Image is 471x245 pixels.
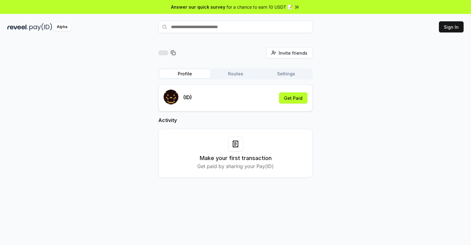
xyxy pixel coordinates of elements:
button: Routes [210,70,261,78]
img: pay_id [29,23,52,31]
img: reveel_dark [7,23,28,31]
button: Sign In [439,21,464,32]
h3: Make your first transaction [200,154,272,163]
span: Invite friends [279,50,307,56]
span: for a chance to earn 10 USDT 📝 [227,4,293,10]
button: Get Paid [279,92,307,103]
div: Alpha [53,23,71,31]
p: Get paid by sharing your Pay(ID) [197,163,274,170]
p: (ID) [183,94,192,101]
button: Invite friends [266,47,313,58]
button: Profile [160,70,210,78]
span: Answer our quick survey [171,4,225,10]
button: Settings [261,70,311,78]
h2: Activity [158,116,313,124]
